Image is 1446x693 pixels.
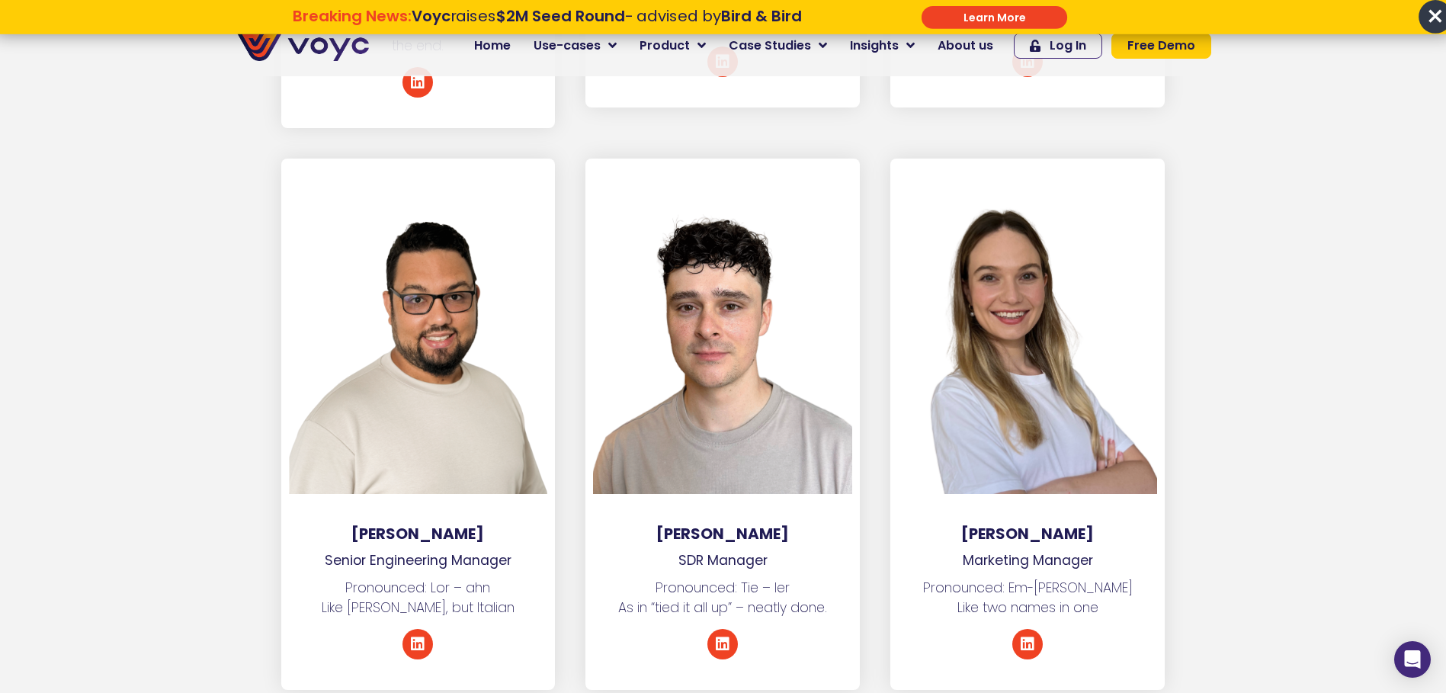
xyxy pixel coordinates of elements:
[585,578,860,618] p: Pronounced: Tie – ler As in “tied it all up” – neatly done.
[1127,40,1195,52] span: Free Demo
[585,550,860,570] p: SDR Manager
[474,37,511,55] span: Home
[890,550,1165,570] p: Marketing Manager
[717,30,838,61] a: Case Studies
[729,37,811,55] span: Case Studies
[640,37,690,55] span: Product
[850,37,899,55] span: Insights
[281,525,556,543] h3: [PERSON_NAME]
[236,30,369,61] img: voyc-full-logo
[1111,33,1211,59] a: Free Demo
[281,550,556,570] p: Senior Engineering Manager
[938,37,993,55] span: About us
[293,5,411,27] strong: Breaking News:
[281,578,556,618] p: Pronounced: Lor – ahn Like [PERSON_NAME], but Italian
[1014,33,1102,59] a: Log In
[411,5,450,27] strong: Voyc
[585,525,860,543] h3: [PERSON_NAME]
[522,30,628,61] a: Use-cases
[1050,40,1086,52] span: Log In
[922,6,1067,29] div: Submit
[216,7,878,43] div: Breaking News: Voyc raises $2M Seed Round - advised by Bird & Bird
[838,30,926,61] a: Insights
[411,5,801,27] span: raises - advised by
[721,5,802,27] strong: Bird & Bird
[534,37,601,55] span: Use-cases
[926,30,1005,61] a: About us
[496,5,624,27] strong: $2M Seed Round
[890,525,1165,543] h3: [PERSON_NAME]
[890,578,1165,618] p: Pronounced: Em-[PERSON_NAME] Like two names in one
[463,30,522,61] a: Home
[628,30,717,61] a: Product
[1394,641,1431,678] div: Open Intercom Messenger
